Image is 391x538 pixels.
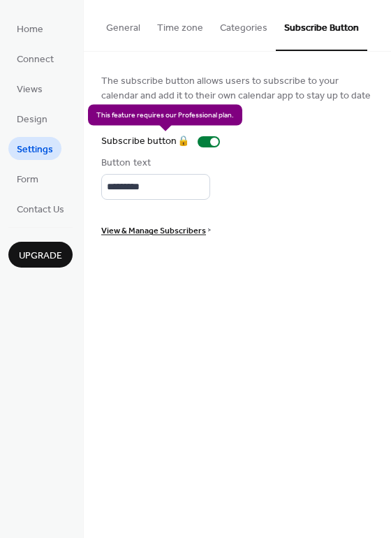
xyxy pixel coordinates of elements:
[8,107,56,130] a: Design
[101,224,206,238] span: View & Manage Subscribers
[17,112,47,127] span: Design
[8,242,73,268] button: Upgrade
[8,47,62,70] a: Connect
[101,226,211,233] a: View & Manage Subscribers >
[8,167,47,190] a: Form
[101,74,374,118] span: The subscribe button allows users to subscribe to your calendar and add it to their own calendar ...
[17,52,54,67] span: Connect
[17,22,43,37] span: Home
[17,203,64,217] span: Contact Us
[8,17,52,40] a: Home
[17,173,38,187] span: Form
[17,82,43,97] span: Views
[88,104,242,125] span: This feature requires our Professional plan.
[8,77,51,100] a: Views
[101,156,207,170] div: Button text
[8,137,61,160] a: Settings
[19,249,62,263] span: Upgrade
[8,197,73,220] a: Contact Us
[17,143,53,157] span: Settings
